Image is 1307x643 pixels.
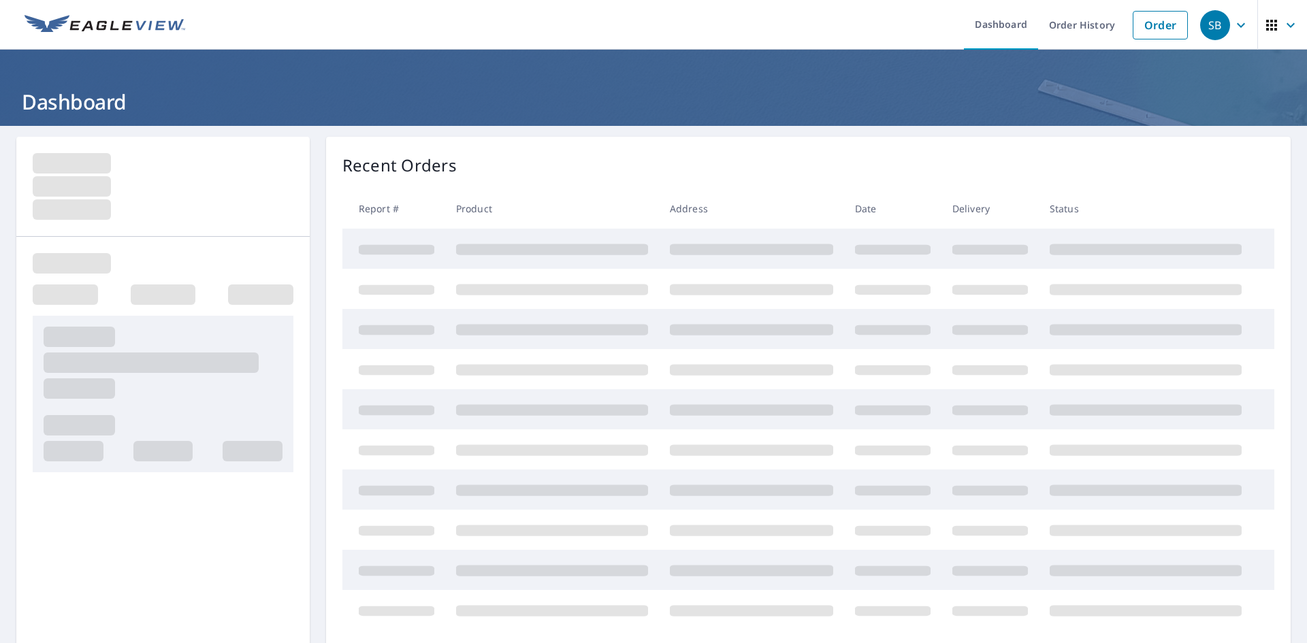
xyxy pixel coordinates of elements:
th: Delivery [941,188,1039,229]
th: Product [445,188,659,229]
a: Order [1133,11,1188,39]
th: Report # [342,188,445,229]
th: Date [844,188,941,229]
th: Address [659,188,844,229]
div: SB [1200,10,1230,40]
th: Status [1039,188,1253,229]
img: EV Logo [25,15,185,35]
p: Recent Orders [342,153,457,178]
h1: Dashboard [16,88,1291,116]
